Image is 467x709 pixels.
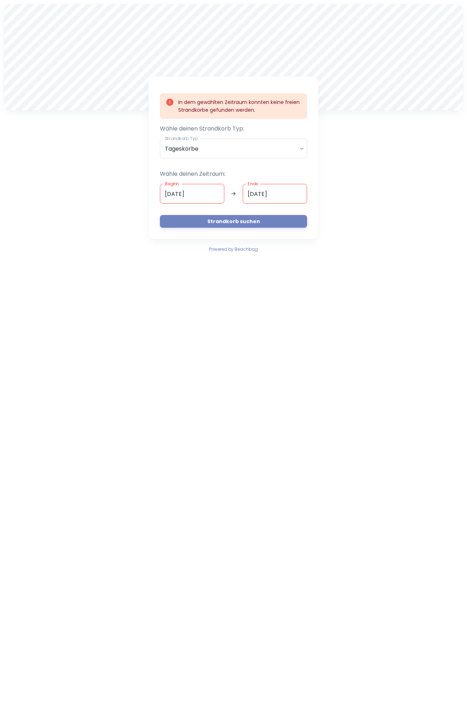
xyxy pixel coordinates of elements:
label: Ende [248,181,258,187]
label: Beginn [165,181,179,187]
input: dd.mm.yyyy [243,184,307,204]
label: Strandkorb Typ [165,135,198,141]
a: Powered by Beachbag [209,245,258,253]
p: Wähle deinen Zeitraum: [160,170,307,178]
button: Strandkorb suchen [160,215,307,228]
p: Wähle deinen Strandkorb Typ: [160,124,307,133]
div: In dem gewählten Zeitraum konnten keine freien Strandkörbe gefunden werden. [178,95,301,117]
div: Tageskörbe [160,139,307,158]
input: dd.mm.yyyy [160,184,224,204]
span: Powered by Beachbag [209,246,258,252]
